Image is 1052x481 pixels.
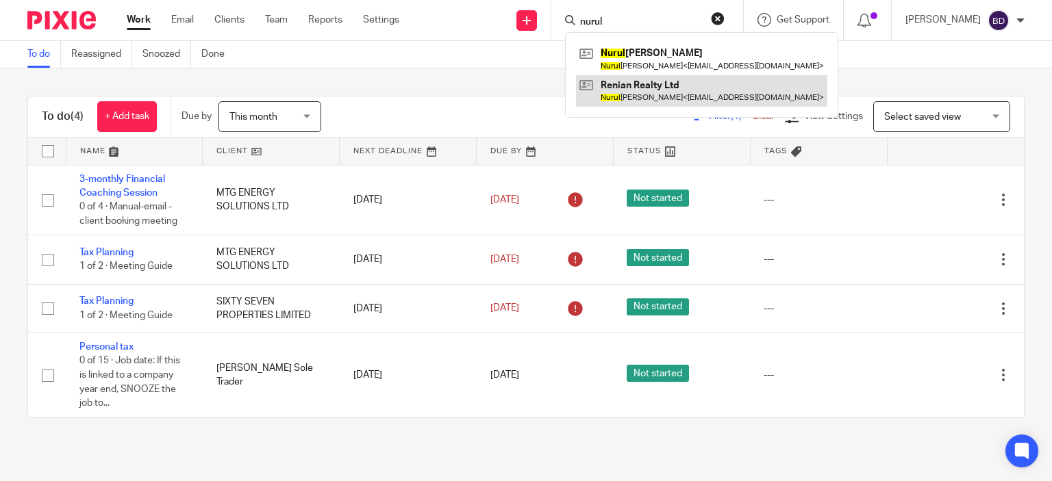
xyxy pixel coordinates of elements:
a: Reports [308,13,342,27]
img: svg%3E [988,10,1010,31]
span: Not started [627,365,689,382]
a: Tax Planning [79,248,134,257]
span: Tags [764,147,788,155]
div: --- [764,193,873,207]
a: Email [171,13,194,27]
span: 1 of 2 · Meeting Guide [79,262,173,272]
span: [DATE] [490,370,519,380]
span: [DATE] [490,304,519,313]
input: Search [579,16,702,29]
a: Snoozed [142,41,191,68]
td: MTG ENERGY SOLUTIONS LTD [203,235,340,284]
a: Work [127,13,151,27]
a: Done [201,41,235,68]
a: Team [265,13,288,27]
span: 1 of 2 · Meeting Guide [79,311,173,320]
span: [DATE] [490,255,519,264]
span: 0 of 4 · Manual-email - client booking meeting [79,202,177,226]
a: Personal tax [79,342,134,352]
img: Pixie [27,11,96,29]
span: Select saved view [884,112,961,122]
td: [DATE] [340,333,477,417]
a: + Add task [97,101,157,132]
div: --- [764,368,873,382]
td: [PERSON_NAME] Sole Trader [203,333,340,417]
span: [DATE] [490,195,519,205]
td: MTG ENERGY SOLUTIONS LTD [203,165,340,235]
span: Not started [627,249,689,266]
a: To do [27,41,61,68]
td: [DATE] [340,235,477,284]
span: (4) [71,111,84,122]
span: 0 of 15 · Job date: If this is linked to a company year end, SNOOZE the job to... [79,356,180,408]
a: Tax Planning [79,296,134,306]
td: [DATE] [340,165,477,235]
a: Settings [363,13,399,27]
td: [DATE] [340,284,477,333]
p: Due by [181,109,212,123]
a: 3-monthly Financial Coaching Session [79,174,165,198]
button: Clear [711,12,725,25]
span: This month [229,112,277,122]
td: SIXTY SEVEN PROPERTIES LIMITED [203,284,340,333]
div: --- [764,252,873,266]
p: [PERSON_NAME] [905,13,981,27]
a: Reassigned [71,41,132,68]
span: Not started [627,190,689,207]
span: Get Support [777,15,829,25]
span: Not started [627,298,689,315]
h1: To do [42,109,84,124]
a: Clients [214,13,245,27]
div: --- [764,302,873,315]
